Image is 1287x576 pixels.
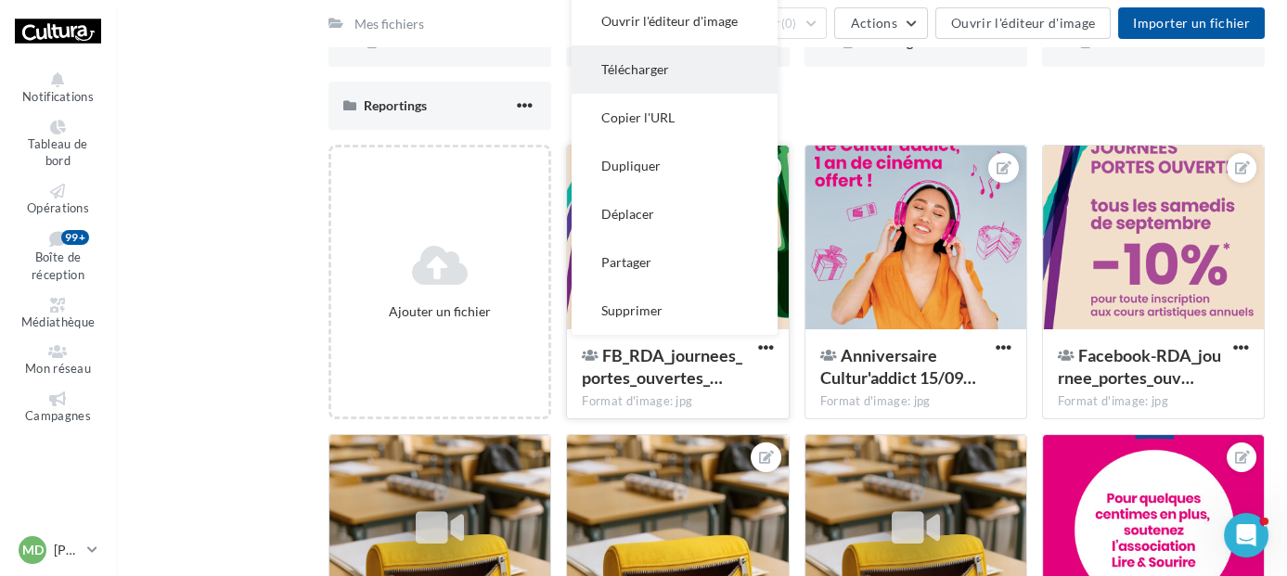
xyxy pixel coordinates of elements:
[781,16,797,31] span: (0)
[582,393,773,410] div: Format d'image: jpg
[1118,7,1265,39] button: Importer un fichier
[25,361,91,376] span: Mon réseau
[820,393,1011,410] div: Format d'image: jpg
[15,294,101,334] a: Médiathèque
[935,7,1111,39] button: Ouvrir l'éditeur d'image
[572,142,778,190] button: Dupliquer
[1058,345,1221,388] span: Facebook-RDA_journee_portes_ouvertes
[28,136,87,169] span: Tableau de bord
[25,408,91,423] span: Campagnes
[61,230,89,245] div: 99+
[21,314,96,329] span: Médiathèque
[834,7,927,39] button: Actions
[582,345,742,388] span: FB_RDA_journees_portes_ouvertes_art et musique
[15,116,101,173] a: Tableau de bord
[364,97,427,113] span: Reportings
[15,226,101,286] a: Boîte de réception 99+
[572,190,778,238] button: Déplacer
[572,94,778,142] button: Copier l'URL
[1133,15,1250,31] span: Importer un fichier
[572,45,778,94] button: Télécharger
[572,287,778,335] button: Supprimer
[15,69,101,109] button: Notifications
[339,302,541,321] div: Ajouter un fichier
[820,345,976,388] span: Anniversaire Cultur'addict 15/09 au 28/09
[850,15,896,31] span: Actions
[354,15,424,33] div: Mes fichiers
[15,388,101,428] a: Campagnes
[572,238,778,287] button: Partager
[15,340,101,380] a: Mon réseau
[22,89,94,104] span: Notifications
[32,250,84,283] span: Boîte de réception
[15,532,101,568] a: MD [PERSON_NAME]
[1224,513,1268,557] iframe: Intercom live chat
[27,200,89,215] span: Opérations
[54,541,80,559] p: [PERSON_NAME]
[1058,393,1249,410] div: Format d'image: jpg
[15,180,101,220] a: Opérations
[730,7,828,39] button: Gérer(0)
[22,541,44,559] span: MD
